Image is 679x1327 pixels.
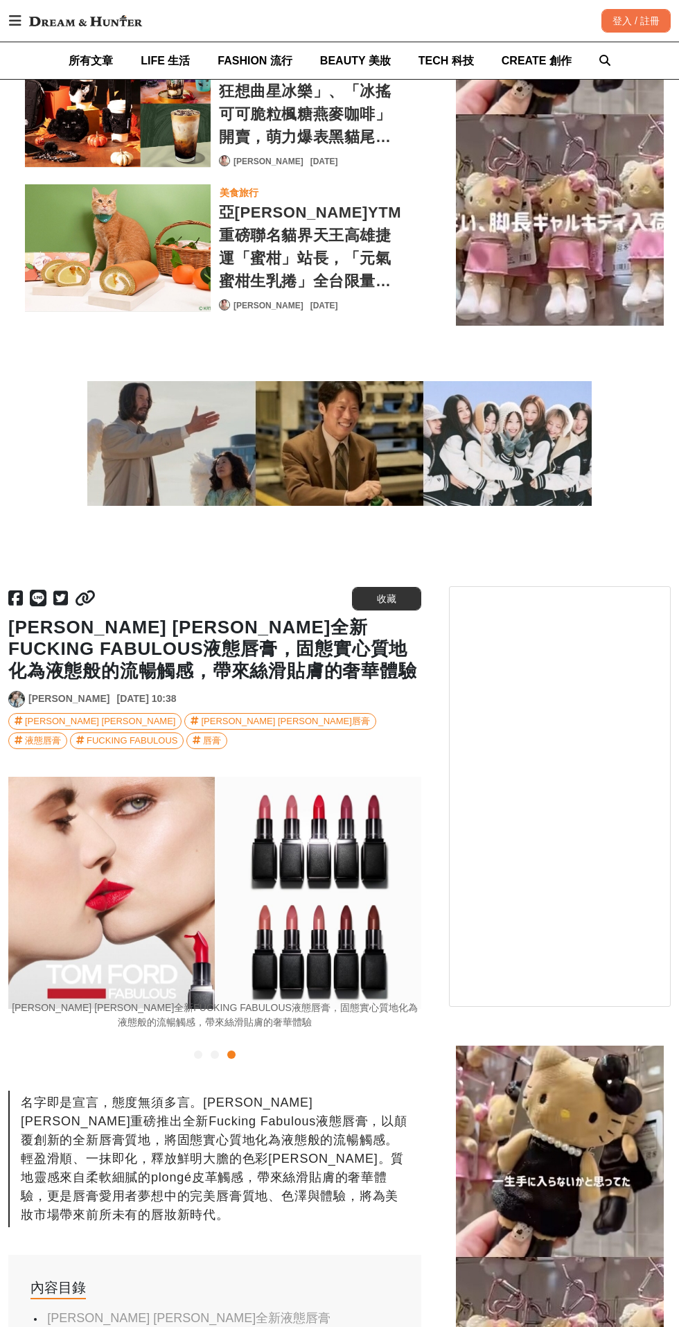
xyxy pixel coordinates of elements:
img: Dream & Hunter [22,8,149,33]
a: TECH 科技 [418,42,474,79]
span: LIFE 生活 [141,55,190,67]
a: 星巴克萬聖節限定「夜幕狂想曲星冰樂」、「冰搖可可脆粒楓糖燕麥咖啡」開賣，萌力爆表黑貓尾巴杯套新登場！ [219,57,405,148]
a: 所有文章 [69,42,113,79]
span: 所有文章 [69,55,113,67]
span: BEAUTY 美妝 [320,55,391,67]
div: FUCKING FABULOUS [87,733,177,748]
a: BEAUTY 美妝 [320,42,391,79]
a: CREATE 創作 [502,42,572,79]
a: FUCKING FABULOUS [70,732,184,749]
div: 登入 / 註冊 [601,9,671,33]
div: [PERSON_NAME] [PERSON_NAME]唇膏 [201,714,369,729]
a: Avatar [8,691,25,708]
span: CREATE 創作 [502,55,572,67]
a: 液態唇膏 [8,732,67,749]
img: 2025「10月上映電影」推薦TOP5：連假看什麼片好？基努李維幽默喜劇捍衛天使、賺人熱淚動畫片夢想巨無霸... [87,381,592,506]
img: Avatar [220,156,229,166]
div: 唇膏 [203,733,221,748]
button: 收藏 [352,587,421,610]
a: 唇膏 [186,732,227,749]
img: 0690684f-549f-4a9b-9bce-6f7e3ade2c52.jpg [8,777,421,1009]
a: 星巴克萬聖節限定「夜幕狂想曲星冰樂」、「冰搖可可脆粒楓糖燕麥咖啡」開賣，萌力爆表黑貓尾巴杯套新登場！ [25,40,211,168]
a: 亞尼克YTM重磅聯名貓界天王高雄捷運「蜜柑」站長，「元氣蜜柑生乳捲」全台限量超療癒開賣！ [25,184,211,312]
span: FASHION 流行 [218,55,292,67]
img: Avatar [220,300,229,310]
a: [PERSON_NAME] [233,155,303,168]
h1: [PERSON_NAME] [PERSON_NAME]全新FUCKING FABULOUS液態唇膏，固態實心質地化為液態般的流暢觸感，帶來絲滑貼膚的奢華體驗 [8,617,421,682]
a: Avatar [219,155,230,166]
a: [PERSON_NAME] [233,299,303,312]
span: TECH 科技 [418,55,474,67]
div: 美食旅行 [220,185,258,200]
div: [DATE] 10:38 [116,692,176,706]
a: FASHION 流行 [218,42,292,79]
a: [PERSON_NAME] [PERSON_NAME] [8,713,182,730]
a: 美食旅行 [219,184,259,201]
img: Avatar [9,692,24,707]
a: [PERSON_NAME] [28,692,109,706]
div: 名字即是宣言，態度無須多言。[PERSON_NAME] [PERSON_NAME]重磅推出全新Fucking Fabulous液態唇膏，以顛覆創新的全新唇膏質地，將固態實心質地化為液態般的流暢觸... [8,1091,421,1227]
div: 液態唇膏 [25,733,61,748]
div: [DATE] [310,155,338,168]
div: [PERSON_NAME] [PERSON_NAME] [25,714,175,729]
a: 亞[PERSON_NAME]YTM重磅聯名貓界天王高雄捷運「蜜柑」站長，「元氣蜜柑生乳捲」全台限量超療癒開賣！ [219,201,405,292]
div: [DATE] [310,299,338,312]
a: LIFE 生活 [141,42,190,79]
div: [PERSON_NAME] [PERSON_NAME]全新FUCKING FABULOUS液態唇膏，固態實心質地化為液態般的流暢觸感，帶來絲滑貼膚的奢華體驗 [8,1001,421,1030]
a: [PERSON_NAME] [PERSON_NAME]唇膏 [184,713,376,730]
div: 內容目錄 [30,1277,86,1299]
a: Avatar [219,299,230,310]
a: [PERSON_NAME] [PERSON_NAME]全新液態唇膏 [47,1311,330,1325]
